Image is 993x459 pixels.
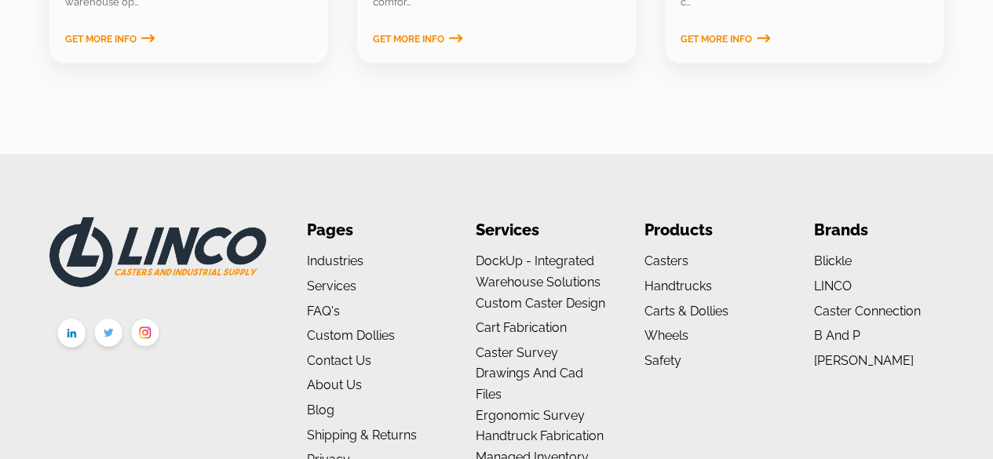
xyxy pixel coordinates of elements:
[681,34,770,45] a: Get More Info
[476,320,567,335] a: Cart Fabrication
[373,34,462,45] a: Get More Info
[476,408,585,423] a: Ergonomic Survey
[307,428,417,443] a: Shipping & Returns
[307,353,371,368] a: Contact Us
[90,315,127,354] img: twitter.png
[644,253,688,268] a: Casters
[813,304,920,319] a: Caster Connection
[476,428,604,443] a: Handtruck Fabrication
[307,279,356,293] a: Services
[813,328,860,343] a: B and P
[53,315,90,355] img: linkedin.png
[307,403,334,417] a: Blog
[307,217,436,243] li: Pages
[307,253,363,268] a: Industries
[476,345,558,360] a: Caster Survey
[476,253,601,290] a: DockUp - Integrated Warehouse Solutions
[49,217,265,287] img: LINCO CASTERS & INDUSTRIAL SUPPLY
[644,304,728,319] a: Carts & Dollies
[813,217,943,243] li: Brands
[644,353,681,368] a: Safety
[813,353,913,368] a: [PERSON_NAME]
[644,217,774,243] li: Products
[65,34,137,45] span: Get More Info
[476,296,605,311] a: Custom Caster Design
[476,366,583,402] a: Drawings and Cad Files
[813,253,851,268] a: Blickle
[307,377,362,392] a: About us
[373,34,444,45] span: Get More Info
[644,328,688,343] a: Wheels
[307,304,340,319] a: FAQ's
[681,34,752,45] span: Get More Info
[127,315,164,354] img: instagram.png
[813,279,851,293] a: LINCO
[65,34,155,45] a: Get More Info
[307,328,395,343] a: Custom Dollies
[476,217,605,243] li: Services
[644,279,712,293] a: Handtrucks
